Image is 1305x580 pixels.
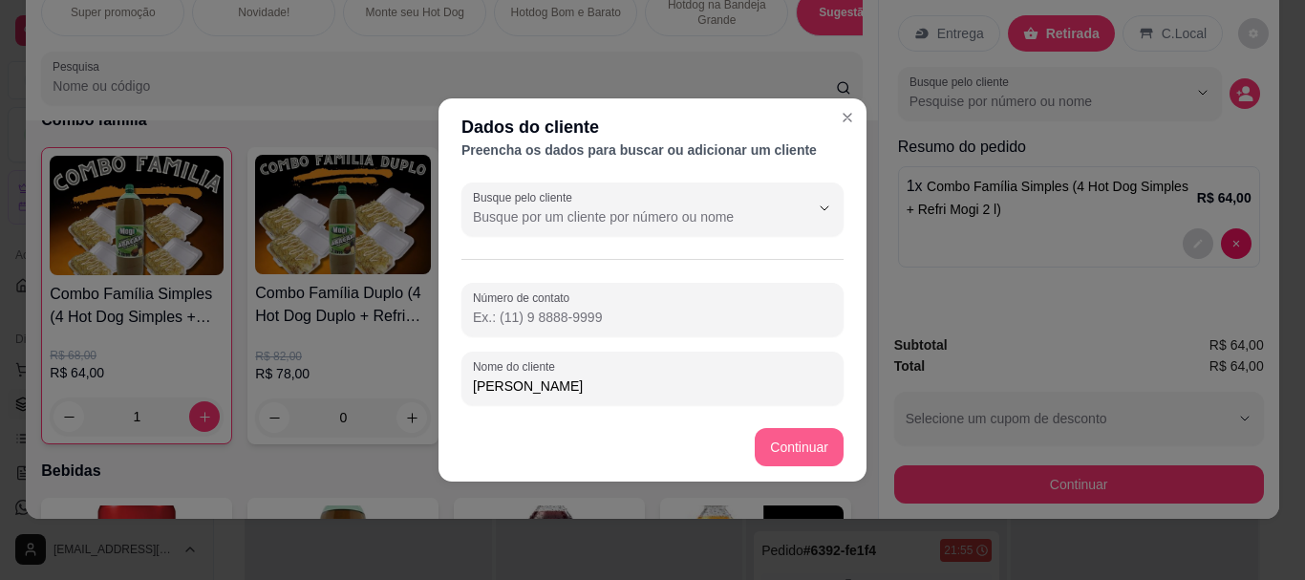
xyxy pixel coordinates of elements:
[473,290,576,306] label: Número de contato
[809,193,840,224] button: Show suggestions
[473,376,832,396] input: Nome do cliente
[473,189,579,205] label: Busque pelo cliente
[832,102,863,133] button: Close
[473,308,832,327] input: Número de contato
[473,358,562,375] label: Nome do cliente
[473,207,779,226] input: Busque pelo cliente
[461,140,844,160] div: Preencha os dados para buscar ou adicionar um cliente
[755,428,844,466] button: Continuar
[461,114,844,140] div: Dados do cliente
